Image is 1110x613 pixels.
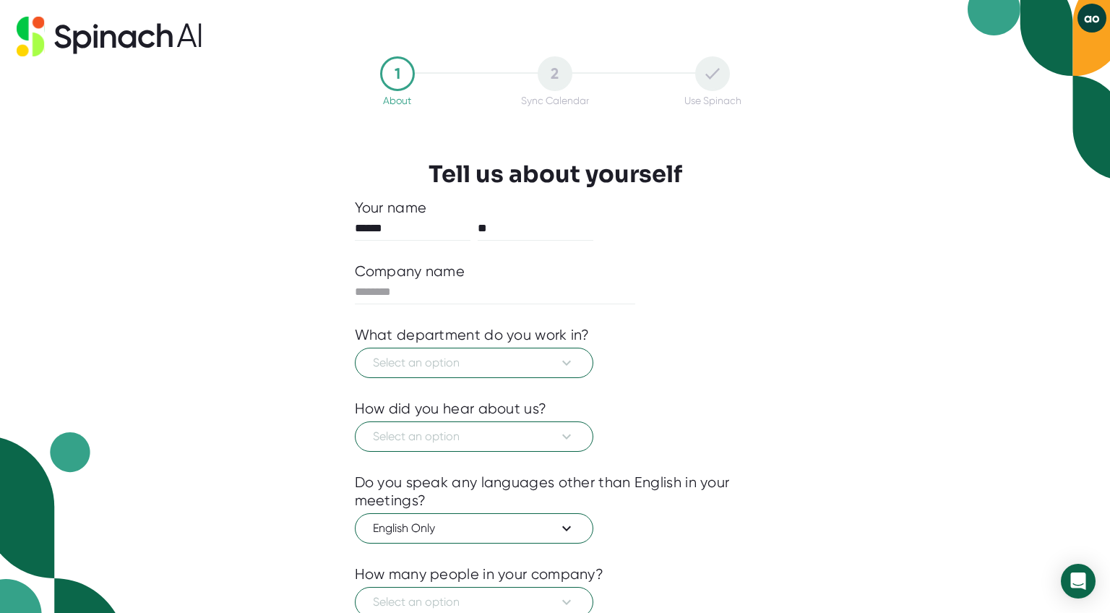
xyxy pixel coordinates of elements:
[684,95,741,106] div: Use Spinach
[355,513,593,544] button: English Only
[355,421,593,452] button: Select an option
[355,565,604,583] div: How many people in your company?
[355,348,593,378] button: Select an option
[373,520,575,537] span: English Only
[355,473,756,510] div: Do you speak any languages other than English in your meetings?
[373,354,575,372] span: Select an option
[355,400,547,418] div: How did you hear about us?
[521,95,589,106] div: Sync Calendar
[355,199,756,217] div: Your name
[380,56,415,91] div: 1
[373,428,575,445] span: Select an option
[383,95,411,106] div: About
[1061,564,1096,599] div: Open Intercom Messenger
[1077,4,1106,33] button: ao
[373,593,575,611] span: Select an option
[355,262,465,280] div: Company name
[355,326,590,344] div: What department do you work in?
[429,160,682,188] h3: Tell us about yourself
[538,56,572,91] div: 2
